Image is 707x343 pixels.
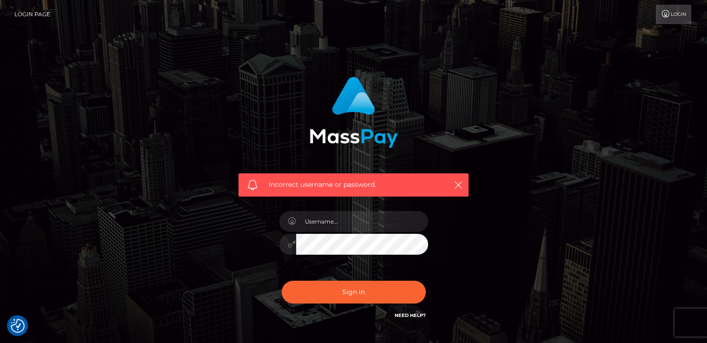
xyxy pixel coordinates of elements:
button: Sign in [282,281,426,303]
img: MassPay Login [310,77,398,148]
input: Username... [296,211,428,232]
a: Login Page [14,5,50,24]
button: Consent Preferences [11,319,25,333]
a: Need Help? [395,312,426,318]
img: Revisit consent button [11,319,25,333]
span: Incorrect username or password. [269,180,438,190]
a: Login [656,5,691,24]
